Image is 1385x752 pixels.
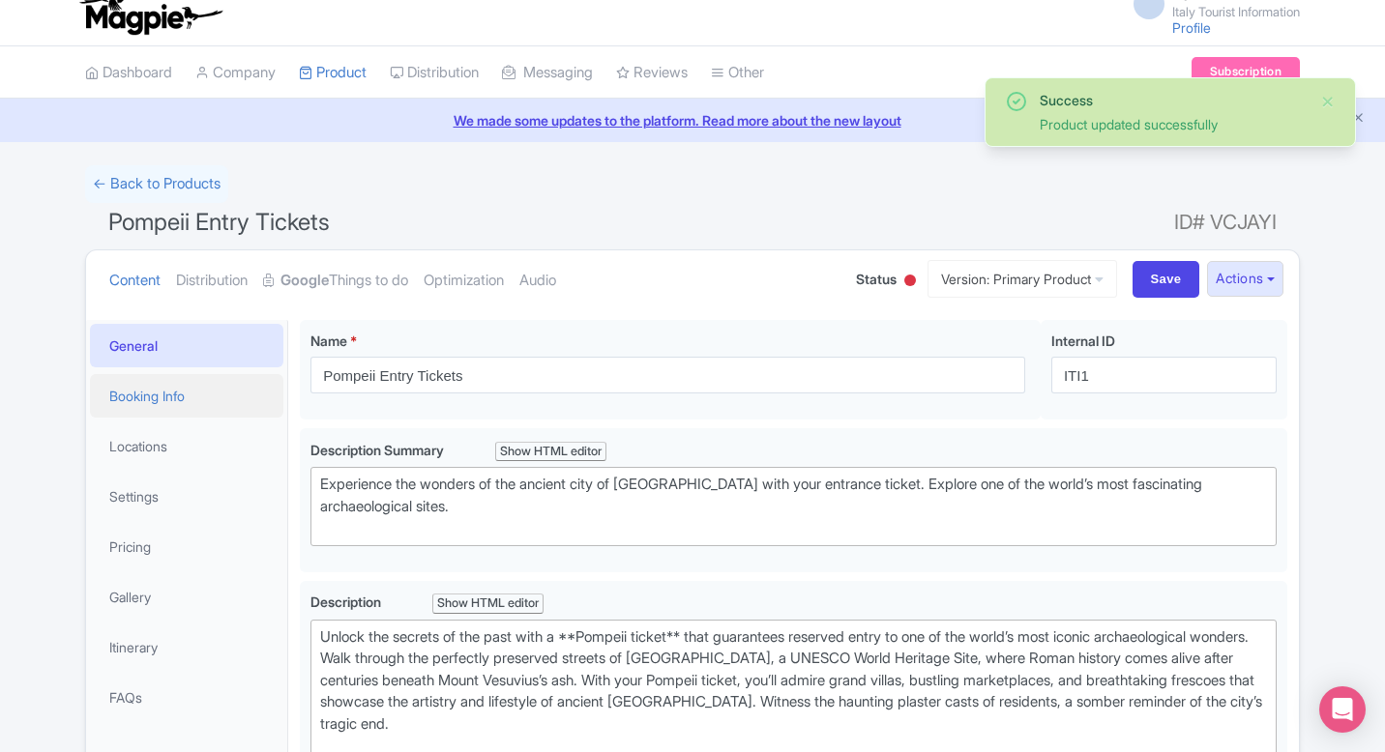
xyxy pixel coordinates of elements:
[1207,261,1283,297] button: Actions
[900,267,920,297] div: Inactive
[390,46,479,100] a: Distribution
[280,270,329,292] strong: Google
[1040,90,1305,110] div: Success
[519,250,556,311] a: Audio
[502,46,593,100] a: Messaging
[928,260,1117,298] a: Version: Primary Product
[90,324,283,367] a: General
[711,46,764,100] a: Other
[432,593,544,614] div: Show HTML editor
[856,269,897,289] span: Status
[108,208,330,236] span: Pompeii Entry Tickets
[1174,203,1277,242] span: ID# VCJAYI
[299,46,367,100] a: Product
[1320,90,1336,113] button: Close
[90,575,283,619] a: Gallery
[1051,333,1115,349] span: Internal ID
[1351,108,1366,130] button: Close announcement
[1172,6,1300,18] small: Italy Tourist Information
[1133,261,1200,298] input: Save
[310,442,447,458] span: Description Summary
[195,46,276,100] a: Company
[424,250,504,311] a: Optimization
[1172,19,1211,36] a: Profile
[1192,57,1300,86] a: Subscription
[12,110,1373,130] a: We made some updates to the platform. Read more about the new layout
[90,676,283,719] a: FAQs
[263,250,408,311] a: GoogleThings to do
[90,475,283,518] a: Settings
[1040,114,1305,134] div: Product updated successfully
[310,333,347,349] span: Name
[176,250,248,311] a: Distribution
[85,46,172,100] a: Dashboard
[109,250,161,311] a: Content
[310,593,384,610] span: Description
[85,165,228,203] a: ← Back to Products
[320,474,1267,539] div: Experience the wonders of the ancient city of [GEOGRAPHIC_DATA] with your entrance ticket. Explor...
[90,424,283,468] a: Locations
[90,374,283,418] a: Booking Info
[616,46,688,100] a: Reviews
[495,442,606,462] div: Show HTML editor
[1319,686,1366,733] div: Open Intercom Messenger
[90,625,283,669] a: Itinerary
[90,525,283,568] a: Pricing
